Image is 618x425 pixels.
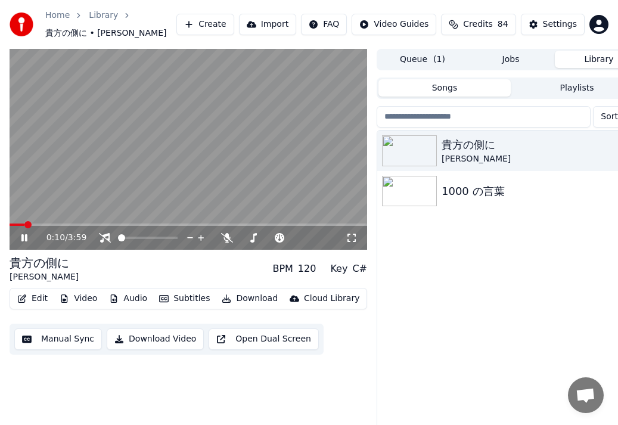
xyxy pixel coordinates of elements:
[441,14,515,35] button: Credits84
[68,232,86,244] span: 3:59
[217,290,282,307] button: Download
[330,262,347,276] div: Key
[45,10,176,39] nav: breadcrumb
[378,79,511,97] button: Songs
[13,290,52,307] button: Edit
[46,232,75,244] div: /
[378,51,467,68] button: Queue
[467,51,555,68] button: Jobs
[176,14,234,35] button: Create
[298,262,316,276] div: 120
[568,377,604,413] div: Open chat
[55,290,102,307] button: Video
[433,54,445,66] span: ( 1 )
[352,262,367,276] div: C#
[521,14,585,35] button: Settings
[14,328,102,350] button: Manual Sync
[498,18,508,30] span: 84
[209,328,319,350] button: Open Dual Screen
[89,10,118,21] a: Library
[272,262,293,276] div: BPM
[45,27,166,39] span: 貴方の側に • [PERSON_NAME]
[10,255,79,271] div: 貴方の側に
[601,111,618,123] span: Sort
[352,14,436,35] button: Video Guides
[304,293,359,305] div: Cloud Library
[10,271,79,283] div: [PERSON_NAME]
[46,232,65,244] span: 0:10
[10,13,33,36] img: youka
[543,18,577,30] div: Settings
[239,14,296,35] button: Import
[107,328,204,350] button: Download Video
[463,18,492,30] span: Credits
[104,290,152,307] button: Audio
[154,290,215,307] button: Subtitles
[45,10,70,21] a: Home
[301,14,347,35] button: FAQ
